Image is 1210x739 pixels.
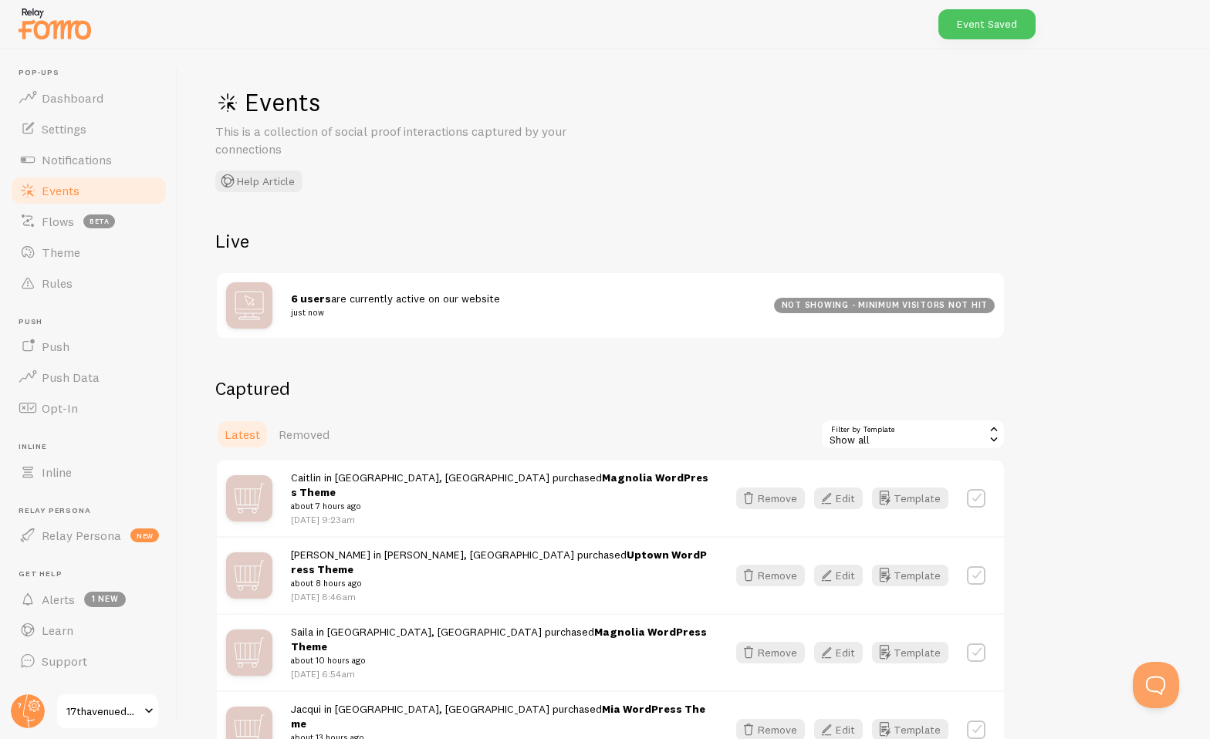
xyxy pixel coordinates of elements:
a: Inline [9,457,168,488]
button: Edit [814,565,863,586]
span: are currently active on our website [291,292,755,320]
span: Push Data [42,369,100,385]
span: Theme [42,245,80,260]
span: Saila in [GEOGRAPHIC_DATA], [GEOGRAPHIC_DATA] purchased [291,625,708,668]
div: Show all [820,419,1006,450]
img: mX0F4IvwRGqjVoppAqZG [226,552,272,599]
a: Edit [814,488,872,509]
button: Template [872,488,948,509]
span: Rules [42,275,73,291]
p: [DATE] 6:54am [291,667,708,680]
a: Settings [9,113,168,144]
a: Removed [269,419,339,450]
a: 17thavenuedesigns [56,693,160,730]
span: Settings [42,121,86,137]
span: new [130,528,159,542]
span: Dashboard [42,90,103,106]
a: Edit [814,642,872,663]
h2: Live [215,229,1006,253]
span: 1 new [84,592,126,607]
span: Pop-ups [19,68,168,78]
a: Flows beta [9,206,168,237]
span: [PERSON_NAME] in [PERSON_NAME], [GEOGRAPHIC_DATA] purchased [291,548,708,591]
span: Learn [42,623,73,638]
a: Push Data [9,362,168,393]
small: about 8 hours ago [291,576,708,590]
img: bo9btcNLRnCUU1uKyLgF [226,282,272,329]
p: [DATE] 9:23am [291,513,708,526]
a: Learn [9,615,168,646]
a: Opt-In [9,393,168,423]
div: Event Saved [938,9,1036,39]
a: Magnolia WordPress Theme [291,471,708,499]
a: Notifications [9,144,168,175]
span: Events [42,183,79,198]
span: beta [83,214,115,228]
a: Dashboard [9,83,168,113]
button: Help Article [215,170,302,192]
span: Push [42,339,69,354]
span: Flows [42,214,74,229]
button: Edit [814,642,863,663]
span: 17thavenuedesigns [66,702,140,720]
div: not showing - minimum visitors not hit [774,298,995,313]
h1: Events [215,86,678,118]
span: Opt-In [42,400,78,416]
a: Events [9,175,168,206]
button: Remove [736,565,805,586]
small: about 10 hours ago [291,653,708,667]
span: Notifications [42,152,112,167]
small: just now [291,305,755,319]
span: Removed [279,427,330,442]
button: Remove [736,642,805,663]
iframe: Help Scout Beacon - Open [1133,662,1179,708]
button: Edit [814,488,863,509]
a: Rules [9,268,168,299]
a: Support [9,646,168,677]
span: Support [42,653,87,669]
span: Caitlin in [GEOGRAPHIC_DATA], [GEOGRAPHIC_DATA] purchased [291,471,708,514]
small: about 7 hours ago [291,499,708,513]
a: Mia WordPress Theme [291,702,705,731]
p: [DATE] 8:46am [291,590,708,603]
a: Theme [9,237,168,268]
span: Inline [19,442,168,452]
span: Push [19,317,168,327]
a: Edit [814,565,872,586]
a: Relay Persona new [9,520,168,551]
button: Remove [736,488,805,509]
button: Template [872,642,948,663]
a: Latest [215,419,269,450]
span: Get Help [19,569,168,579]
span: Latest [225,427,260,442]
h2: Captured [215,376,1006,400]
a: Magnolia WordPress Theme [291,625,707,653]
button: Template [872,565,948,586]
span: Alerts [42,592,75,607]
p: This is a collection of social proof interactions captured by your connections [215,123,586,158]
a: Push [9,331,168,362]
strong: 6 users [291,292,331,305]
a: Uptown WordPress Theme [291,548,707,576]
img: mX0F4IvwRGqjVoppAqZG [226,475,272,521]
img: fomo-relay-logo-orange.svg [16,4,93,43]
span: Inline [42,464,72,480]
span: Relay Persona [19,506,168,516]
span: Relay Persona [42,528,121,543]
img: mX0F4IvwRGqjVoppAqZG [226,629,272,676]
a: Alerts 1 new [9,584,168,615]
